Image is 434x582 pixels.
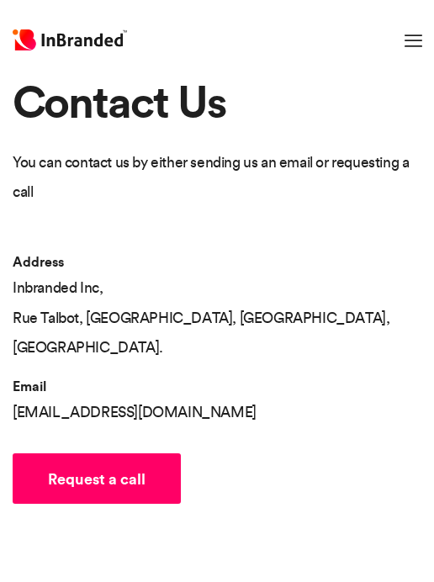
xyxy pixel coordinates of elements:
[13,375,421,397] h5: Email
[13,453,181,504] a: Request a call
[13,251,421,272] h5: Address
[13,29,127,50] img: Inbranded
[13,397,421,426] p: [EMAIL_ADDRESS][DOMAIN_NAME]
[13,77,421,127] h1: Contact Us
[13,272,421,362] p: Inbranded Inc, Rue Talbot, [GEOGRAPHIC_DATA], [GEOGRAPHIC_DATA], [GEOGRAPHIC_DATA].
[13,147,421,206] p: You can contact us by either sending us an email or requesting a call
